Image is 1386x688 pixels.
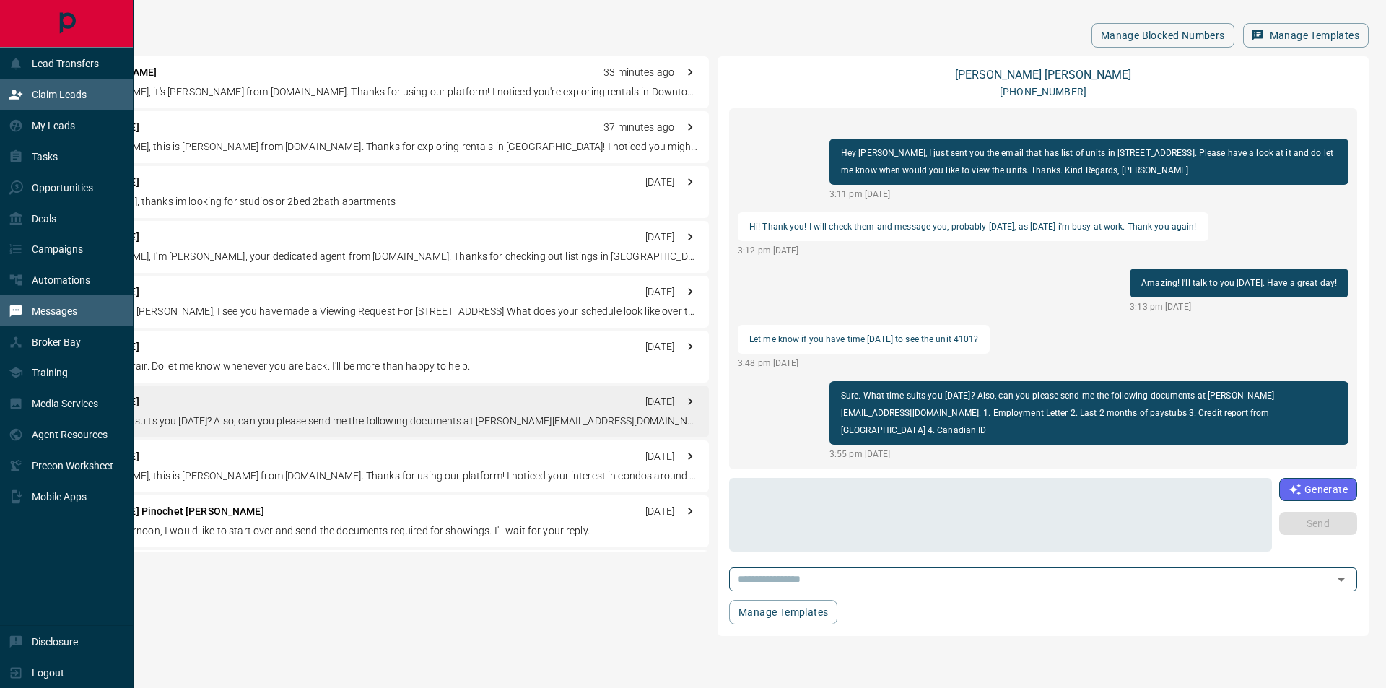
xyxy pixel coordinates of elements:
button: Manage Blocked Numbers [1091,23,1234,48]
p: Hi [PERSON_NAME], this is [PERSON_NAME] from [DOMAIN_NAME]. Thanks for exploring rentals in [GEOG... [61,139,697,154]
p: [PERSON_NAME] Pinochet [PERSON_NAME] [61,504,264,519]
p: Hi [PERSON_NAME], I'm [PERSON_NAME], your dedicated agent from [DOMAIN_NAME]. Thanks for checking... [61,249,697,264]
p: [DATE] [645,175,674,190]
p: Hi [PERSON_NAME], this is [PERSON_NAME] from [DOMAIN_NAME]. Thanks for using our platform! I noti... [61,469,697,484]
p: 33 minutes ago [603,65,674,80]
p: Sure. What time suits you [DATE]? Also, can you please send me the following documents at [PERSON... [841,387,1337,439]
p: [DATE] [645,504,674,519]
p: 3:13 pm [DATE] [1130,300,1348,313]
p: [DATE] [645,449,674,464]
p: Alright! Sounds fair. Do let me know whenever you are back. I'll be more than happy to help. [61,359,697,374]
p: Amazing! I'll talk to you [DATE]. Have a great day! [1141,274,1337,292]
p: Good Afternoon [PERSON_NAME], I see you have made a Viewing Request For [STREET_ADDRESS] What doe... [61,304,697,319]
button: Manage Templates [1243,23,1369,48]
p: Hi Uzi good afternoon, I would like to start over and send the documents required for showings. I... [61,523,697,539]
p: Hey [PERSON_NAME], I just sent you the email that has list of units in [STREET_ADDRESS]. Please h... [841,144,1337,179]
p: 3:12 pm [DATE] [738,244,1208,257]
p: 37 minutes ago [603,120,674,135]
p: Sure. What time suits you [DATE]? Also, can you please send me the following documents at [PERSON... [61,414,697,429]
p: Let me know if you have time [DATE] to see the unit 4101? [749,331,978,348]
p: [DATE] [645,339,674,354]
p: [DATE] [645,284,674,300]
button: Open [1331,570,1351,590]
p: Hi! Thank you! I will check them and message you, probably [DATE], as [DATE] i'm busy at work. Th... [749,218,1197,235]
button: Generate [1279,478,1357,501]
p: [DATE] [645,230,674,245]
p: 3:11 pm [DATE] [829,188,1348,201]
a: [PERSON_NAME] [PERSON_NAME] [955,68,1131,82]
p: 3:48 pm [DATE] [738,357,990,370]
p: 3:55 pm [DATE] [829,448,1348,461]
button: Manage Templates [729,600,837,624]
p: [PHONE_NUMBER] [1000,84,1086,100]
p: [PERSON_NAME], thanks im looking for studios or 2bed 2bath apartments [61,194,697,209]
p: Hi [PERSON_NAME], it's [PERSON_NAME] from [DOMAIN_NAME]. Thanks for using our platform! I noticed... [61,84,697,100]
p: [DATE] [645,394,674,409]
